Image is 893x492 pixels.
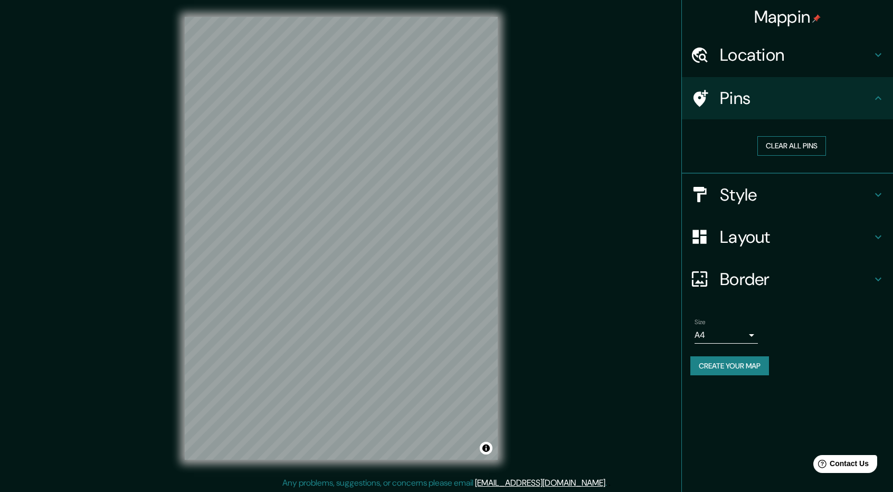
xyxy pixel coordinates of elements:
iframe: Help widget launcher [799,451,881,480]
div: Location [682,34,893,76]
button: Create your map [690,356,769,376]
div: . [609,477,611,489]
div: Pins [682,77,893,119]
h4: Style [720,184,872,205]
h4: Border [720,269,872,290]
canvas: Map [185,17,498,460]
a: [EMAIL_ADDRESS][DOMAIN_NAME] [475,477,605,488]
h4: Mappin [754,6,821,27]
button: Clear all pins [757,136,826,156]
h4: Pins [720,88,872,109]
div: Layout [682,216,893,258]
div: Border [682,258,893,300]
p: Any problems, suggestions, or concerns please email . [282,477,607,489]
img: pin-icon.png [812,14,821,23]
div: A4 [695,327,758,344]
h4: Location [720,44,872,65]
div: Style [682,174,893,216]
label: Size [695,317,706,326]
h4: Layout [720,226,872,248]
button: Toggle attribution [480,442,492,455]
div: . [607,477,609,489]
